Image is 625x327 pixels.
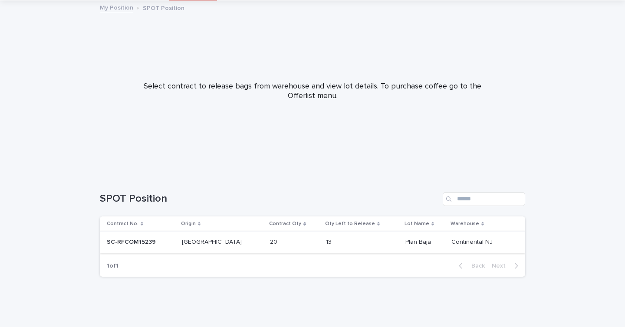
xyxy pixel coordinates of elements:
span: Back [466,263,485,269]
p: Select contract to release bags from warehouse and view lot details. To purchase coffee go to the... [139,82,486,101]
p: Contract Qty [269,219,301,229]
h1: SPOT Position [100,193,439,205]
p: Qty Left to Release [325,219,375,229]
span: Next [492,263,511,269]
p: 20 [270,237,279,246]
p: Plan Baja [405,237,433,246]
button: Back [452,262,488,270]
p: Contract No. [107,219,138,229]
button: Next [488,262,525,270]
input: Search [443,192,525,206]
p: Continental NJ [451,237,494,246]
tr: SC-RFCOM15239SC-RFCOM15239 [GEOGRAPHIC_DATA][GEOGRAPHIC_DATA] 2020 1313 Plan BajaPlan Baja Contin... [100,232,525,253]
a: My Position [100,2,133,12]
p: SPOT Position [143,3,184,12]
p: Origin [181,219,196,229]
p: Warehouse [451,219,479,229]
p: 13 [326,237,333,246]
p: [GEOGRAPHIC_DATA] [182,237,243,246]
p: Lot Name [405,219,429,229]
p: 1 of 1 [100,255,125,277]
p: SC-RFCOM15239 [107,237,158,246]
